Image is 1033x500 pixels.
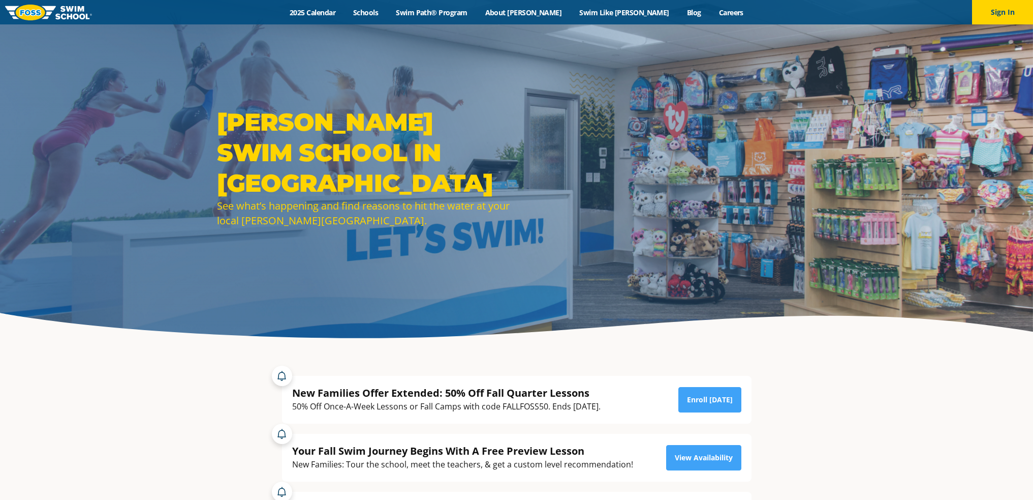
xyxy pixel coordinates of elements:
[281,8,345,17] a: 2025 Calendar
[217,107,512,198] h1: [PERSON_NAME] Swim School in [GEOGRAPHIC_DATA]
[217,198,512,228] div: See what’s happening and find reasons to hit the water at your local [PERSON_NAME][GEOGRAPHIC_DATA].
[476,8,571,17] a: About [PERSON_NAME]
[710,8,752,17] a: Careers
[666,445,741,470] a: View Availability
[571,8,678,17] a: Swim Like [PERSON_NAME]
[678,387,741,413] a: Enroll [DATE]
[292,458,633,472] div: New Families: Tour the school, meet the teachers, & get a custom level recommendation!
[292,386,601,400] div: New Families Offer Extended: 50% Off Fall Quarter Lessons
[292,444,633,458] div: Your Fall Swim Journey Begins With A Free Preview Lesson
[292,400,601,414] div: 50% Off Once-A-Week Lessons or Fall Camps with code FALLFOSS50. Ends [DATE].
[387,8,476,17] a: Swim Path® Program
[345,8,387,17] a: Schools
[678,8,710,17] a: Blog
[5,5,92,20] img: FOSS Swim School Logo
